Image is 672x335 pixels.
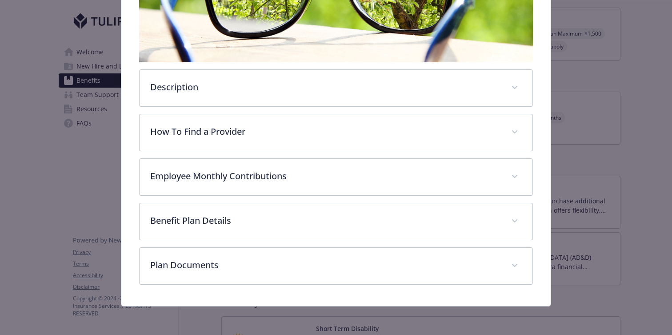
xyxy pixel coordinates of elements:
div: Employee Monthly Contributions [140,159,532,195]
p: How To Find a Provider [150,125,500,138]
p: Employee Monthly Contributions [150,170,500,183]
div: How To Find a Provider [140,114,532,151]
p: Plan Documents [150,258,500,272]
div: Description [140,70,532,106]
div: Plan Documents [140,248,532,284]
p: Benefit Plan Details [150,214,500,227]
div: Benefit Plan Details [140,203,532,240]
p: Description [150,81,500,94]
